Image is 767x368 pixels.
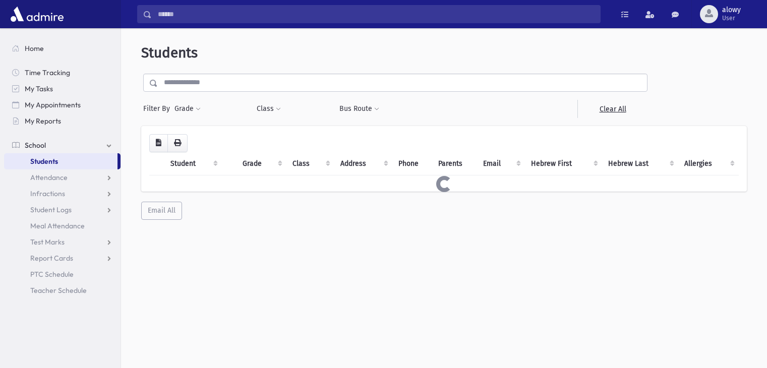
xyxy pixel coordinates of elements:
a: Student Logs [4,202,121,218]
a: Students [4,153,117,169]
span: My Tasks [25,84,53,93]
a: Report Cards [4,250,121,266]
span: Meal Attendance [30,221,85,230]
button: Print [167,134,188,152]
a: My Reports [4,113,121,129]
a: PTC Schedule [4,266,121,282]
a: Attendance [4,169,121,186]
a: Teacher Schedule [4,282,121,298]
span: Teacher Schedule [30,286,87,295]
a: My Tasks [4,81,121,97]
span: Time Tracking [25,68,70,77]
th: Address [334,152,392,175]
span: Students [30,157,58,166]
span: School [25,141,46,150]
a: Clear All [577,100,647,118]
th: Student [164,152,222,175]
a: Home [4,40,121,56]
th: Hebrew First [525,152,602,175]
th: Class [286,152,334,175]
span: Report Cards [30,254,73,263]
a: Test Marks [4,234,121,250]
th: Phone [392,152,432,175]
input: Search [152,5,600,23]
span: My Appointments [25,100,81,109]
span: Student Logs [30,205,72,214]
th: Grade [237,152,286,175]
a: Time Tracking [4,65,121,81]
span: Infractions [30,189,65,198]
th: Hebrew Last [602,152,678,175]
span: User [722,14,741,22]
a: Infractions [4,186,121,202]
button: CSV [149,134,168,152]
a: School [4,137,121,153]
span: Attendance [30,173,68,182]
span: My Reports [25,116,61,126]
span: Test Marks [30,237,65,247]
button: Grade [174,100,201,118]
span: PTC Schedule [30,270,74,279]
a: Meal Attendance [4,218,121,234]
button: Bus Route [339,100,380,118]
th: Allergies [678,152,739,175]
span: alowy [722,6,741,14]
img: AdmirePro [8,4,66,24]
span: Students [141,44,198,61]
span: Filter By [143,103,174,114]
span: Home [25,44,44,53]
button: Email All [141,202,182,220]
a: My Appointments [4,97,121,113]
th: Parents [432,152,477,175]
button: Class [256,100,281,118]
th: Email [477,152,525,175]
